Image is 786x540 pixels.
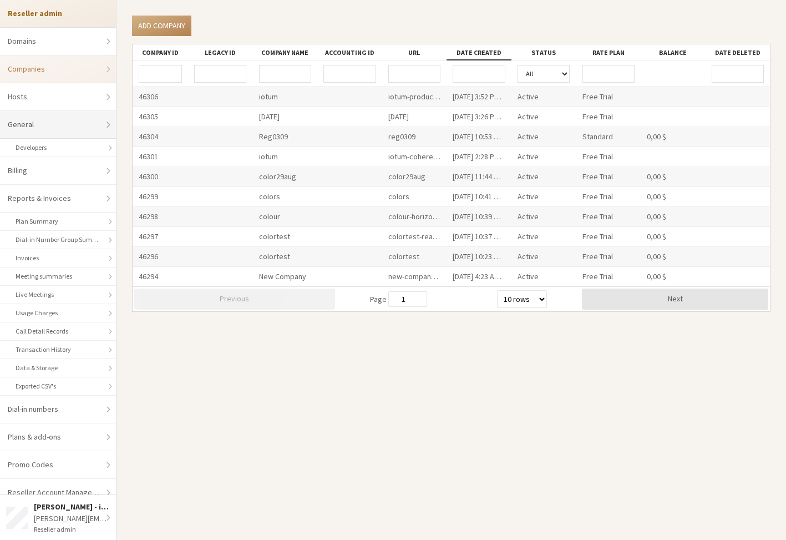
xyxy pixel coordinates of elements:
[133,127,188,147] div: 46304
[447,167,511,186] div: [DATE] 11:44 AM GMT
[453,65,505,83] input: Menü öffnen
[253,167,318,186] div: color29aug
[382,267,447,286] div: new-company-bi-directional-64690
[511,267,576,286] div: Active
[511,87,576,107] div: Active
[253,107,318,127] div: [DATE]
[133,147,188,166] div: 46301
[582,289,768,310] button: Next
[447,267,511,286] div: [DATE] 4:23 AM GMT
[253,187,318,206] div: colors
[382,107,447,127] div: [DATE]
[133,267,188,286] div: 46294
[647,231,699,243] div: 0,00 $
[576,127,641,147] div: Standard
[253,247,318,266] div: colortest
[139,65,182,83] input: Company ID
[511,107,576,127] div: Active
[447,247,511,266] div: [DATE] 10:23 AM GMT
[323,65,376,83] input: Accounting ID
[511,127,576,147] div: Active
[518,65,570,83] select: Status
[8,8,62,18] strong: Reseller admin
[382,147,447,166] div: iotum-coherent-1018
[382,127,447,147] div: reg0309
[447,207,511,226] div: [DATE] 10:39 AM GMT
[576,147,641,166] div: Free Trial
[647,171,699,183] div: 0,00 $
[259,65,311,83] input: Company name
[447,107,511,127] div: [DATE] 3:26 PM GMT
[497,290,547,308] select: row size select
[259,48,311,57] div: Company name
[382,167,447,186] div: color29aug
[34,513,110,524] div: [PERSON_NAME][EMAIL_ADDRESS][DOMAIN_NAME]
[447,87,511,107] div: [DATE] 3:52 PM GMT
[133,167,188,186] div: 46300
[511,247,576,266] div: Active
[453,48,505,57] div: Date created
[576,167,641,186] div: Free Trial
[133,187,188,206] div: 46299
[576,247,641,266] div: Free Trial
[388,48,440,57] div: URL
[518,48,570,57] div: Status
[388,291,427,307] input: page number input
[253,207,318,226] div: colour
[511,167,576,186] div: Active
[382,187,447,206] div: colors
[382,227,447,246] div: colortest-realigned-63
[382,207,447,226] div: colour-horizontal-96
[253,227,318,246] div: colortest
[447,187,511,206] div: [DATE] 10:41 AM GMT
[647,251,699,263] div: 0,00 $
[447,127,511,147] div: [DATE] 10:53 AM GMT
[323,48,376,57] div: Accounting ID
[253,127,318,147] div: Reg0309
[253,87,318,107] div: iotum
[34,501,110,513] div: [PERSON_NAME] - iotum
[712,48,764,57] div: Date deleted
[134,289,335,310] button: Previous
[133,87,188,107] div: 46306
[576,187,641,206] div: Free Trial
[511,187,576,206] div: Active
[647,191,699,203] div: 0,00 $
[647,131,699,143] div: 0,00 $
[647,211,699,223] div: 0,00 $
[253,267,318,286] div: New Company
[647,271,699,282] div: 0,00 $
[447,227,511,246] div: [DATE] 10:37 AM GMT
[133,227,188,246] div: 46297
[370,291,427,307] span: Page
[712,65,764,83] input: Menü öffnen
[647,48,699,57] div: Balance
[576,267,641,286] div: Free Trial
[382,87,447,107] div: iotum-product-412
[576,107,641,127] div: Free Trial
[447,147,511,166] div: [DATE] 2:28 PM GMT
[582,48,635,57] div: Rate plan
[133,207,188,226] div: 46298
[34,524,110,534] div: Reseller admin
[511,147,576,166] div: Active
[576,87,641,107] div: Free Trial
[511,207,576,226] div: Active
[139,48,182,57] div: Company ID
[576,227,641,246] div: Free Trial
[382,247,447,266] div: colortest
[194,65,246,83] input: Legacy ID
[133,107,188,127] div: 46305
[511,227,576,246] div: Active
[388,65,440,83] input: URL
[582,65,635,83] input: Rate plan
[576,207,641,226] div: Free Trial
[132,16,191,36] a: Add company
[194,48,246,57] div: Legacy ID
[253,147,318,166] div: iotum
[133,247,188,266] div: 46296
